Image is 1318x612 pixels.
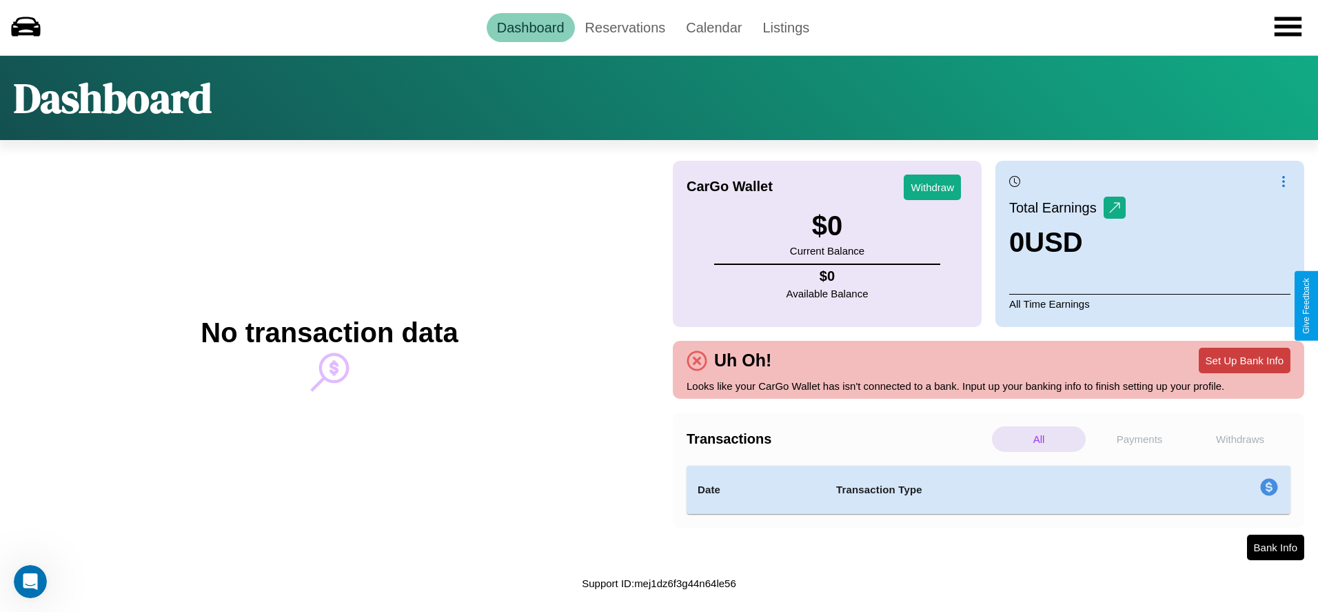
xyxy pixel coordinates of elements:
[687,431,988,447] h4: Transactions
[201,317,458,348] h2: No transaction data
[575,13,676,42] a: Reservations
[790,210,864,241] h3: $ 0
[582,574,736,593] p: Support ID: mej1dz6f3g44n64le56
[687,179,773,195] h4: CarGo Wallet
[752,13,820,42] a: Listings
[487,13,575,42] a: Dashboard
[1247,535,1304,560] button: Bank Info
[676,13,752,42] a: Calendar
[1009,195,1104,220] p: Total Earnings
[1301,278,1311,334] div: Give Feedback
[687,377,1290,395] p: Looks like your CarGo Wallet has isn't connected to a bank. Input up your banking info to finish ...
[1193,426,1287,452] p: Withdraws
[1009,227,1126,258] h3: 0 USD
[904,175,961,200] button: Withdraw
[1093,426,1186,452] p: Payments
[1199,348,1290,373] button: Set Up Bank Info
[1009,294,1290,313] p: All Time Earnings
[790,241,864,260] p: Current Balance
[687,466,1290,514] table: simple table
[787,268,869,284] h4: $ 0
[14,565,47,598] iframe: Intercom live chat
[787,284,869,303] p: Available Balance
[707,351,778,371] h4: Uh Oh!
[836,482,1148,498] h4: Transaction Type
[14,70,212,126] h1: Dashboard
[992,426,1086,452] p: All
[698,482,814,498] h4: Date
